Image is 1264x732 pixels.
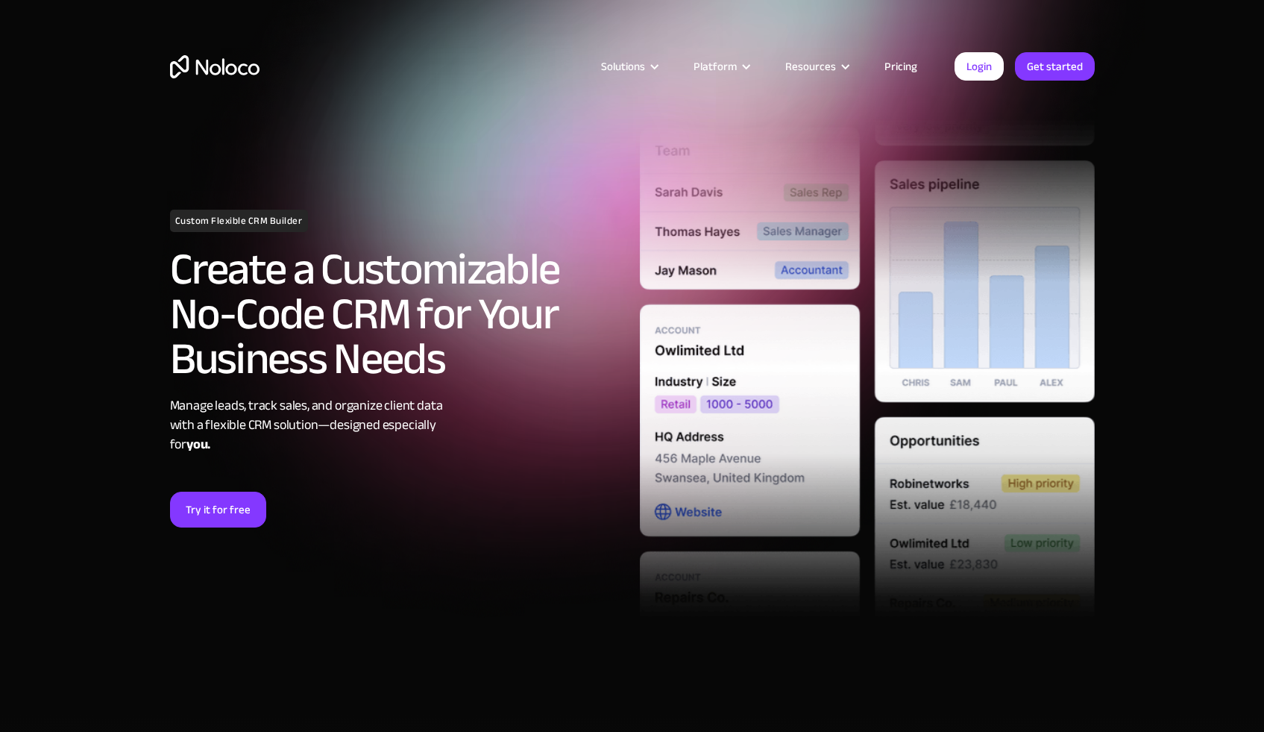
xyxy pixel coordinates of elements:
[582,57,675,76] div: Solutions
[694,57,737,76] div: Platform
[866,57,936,76] a: Pricing
[170,55,260,78] a: home
[170,492,266,528] a: Try it for free
[186,432,210,457] strong: you.
[675,57,767,76] div: Platform
[767,57,866,76] div: Resources
[955,52,1004,81] a: Login
[1015,52,1095,81] a: Get started
[170,247,625,381] h2: Create a Customizable No-Code CRM for Your Business Needs
[170,210,308,232] h1: Custom Flexible CRM Builder
[785,57,836,76] div: Resources
[170,396,625,454] div: Manage leads, track sales, and organize client data with a flexible CRM solution—designed especia...
[601,57,645,76] div: Solutions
